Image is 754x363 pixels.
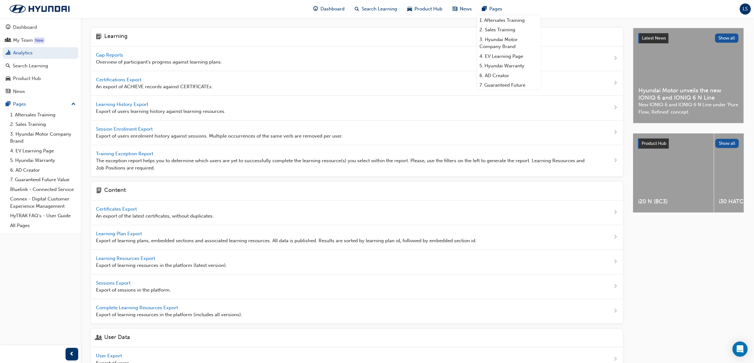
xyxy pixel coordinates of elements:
a: 1. Aftersales Training [477,15,541,25]
span: pages-icon [482,5,487,13]
span: next-icon [613,104,618,112]
a: All Pages [8,221,78,231]
span: News [460,5,472,13]
span: Export of sessions in the platform. [96,286,171,294]
span: news-icon [6,89,10,95]
button: Pages [3,98,78,110]
span: Pages [490,5,503,13]
a: 1. Aftersales Training [8,110,78,120]
span: An export of ACHIEVE records against CERTIFICATEs. [96,83,213,90]
a: Latest NewsShow allHyundai Motor unveils the new IONIQ 6 and IONIQ 6 N LineNew IONIQ 6 and IONIQ ... [633,28,744,123]
a: 5. Hyundai Warranty [477,61,541,71]
span: Export of users enrolment history against sessions. Multiple occurrences of the same verb are rem... [96,132,343,140]
span: next-icon [613,209,618,217]
span: Dashboard [321,5,345,13]
span: learning-icon [96,33,102,41]
a: Complete Learning Resources Export Export of learning resources in the platform (includes all ver... [91,299,623,324]
span: Learning Plan Export [96,231,143,237]
a: 7. Guaranteed Future Value [8,175,78,185]
a: Latest NewsShow all [638,33,738,43]
a: Gap Reports Overview of participant's progress against learning plans.next-icon [91,46,623,71]
span: New IONIQ 6 and IONIQ 6 N Line under ‘Pure Flow, Refined’ concept. [638,101,738,115]
span: Learning Resources Export [96,255,156,261]
button: Show all [715,34,739,43]
a: Certifications Export An export of ACHIEVE records against CERTIFICATEs.next-icon [91,71,623,96]
a: pages-iconPages [477,3,508,15]
span: next-icon [613,283,618,291]
a: i20 N (BC3) [633,133,714,212]
span: An export of the latest certificates, without duplicates. [96,212,214,220]
span: next-icon [613,79,618,87]
a: Session Enrolment Export Export of users enrolment history against sessions. Multiple occurrences... [91,120,623,145]
span: car-icon [6,76,10,82]
a: My Team [3,34,78,46]
span: next-icon [613,233,618,241]
a: 5. Hyundai Warranty [8,156,78,165]
h4: Content [104,187,126,195]
span: LS [743,5,748,13]
a: Certificates Export An export of the latest certificates, without duplicates.next-icon [91,200,623,225]
div: Pages [13,101,26,108]
span: people-icon [6,38,10,43]
span: Export of users learning history against learning resources. [96,108,225,115]
a: 6. AD Creator [8,165,78,175]
span: Gap Reports [96,52,124,58]
span: Export of learning resources in the platform (latest version). [96,262,227,269]
h4: Learning [104,33,128,41]
div: My Team [13,37,33,44]
a: 2. Sales Training [8,120,78,129]
a: Trak [3,2,76,15]
a: 4. EV Learning Page [477,52,541,61]
span: up-icon [71,100,76,108]
span: Product Hub [642,141,666,146]
a: Product Hub [3,73,78,84]
span: car-icon [408,5,412,13]
span: Overview of participant's progress against learning plans. [96,58,222,66]
div: News [13,88,25,95]
span: Export of learning resources in the platform (includes all versions). [96,311,242,318]
a: News [3,86,78,97]
span: Certificates Export [96,206,138,212]
span: guage-icon [314,5,318,13]
button: Show all [715,139,739,148]
a: 3. Hyundai Motor Company Brand [8,129,78,146]
a: Dashboard [3,22,78,33]
a: Analytics [3,47,78,59]
a: 4. EV Learning Page [8,146,78,156]
span: Learning History Export [96,102,149,107]
a: HyTRAK FAQ's - User Guide [8,211,78,221]
button: DashboardMy TeamAnalyticsSearch LearningProduct HubNews [3,20,78,98]
span: next-icon [613,307,618,315]
a: Connex - Digital Customer Experience Management [8,194,78,211]
a: 2. Sales Training [477,25,541,35]
div: Search Learning [13,62,48,70]
a: Learning Resources Export Export of learning resources in the platform (latest version).next-icon [91,250,623,274]
a: search-iconSearch Learning [350,3,402,15]
a: Search Learning [3,60,78,72]
a: 7. Guaranteed Future Value [477,80,541,97]
a: Bluelink - Connected Service [8,185,78,194]
span: Training Exception Report [96,151,155,157]
span: user-icon [96,334,102,342]
span: Session Enrolment Export [96,126,154,132]
div: Tooltip anchor [34,37,45,44]
a: Sessions Export Export of sessions in the platform.next-icon [91,274,623,299]
span: Sessions Export [96,280,132,286]
span: search-icon [6,63,10,69]
div: Product Hub [13,75,41,82]
span: news-icon [453,5,458,13]
span: guage-icon [6,25,10,30]
span: Export of learning plans, embedded sections and associated learning resources. All data is publis... [96,237,477,244]
span: i20 N (BC3) [638,198,709,205]
span: Product Hub [415,5,443,13]
span: search-icon [355,5,359,13]
h4: User Data [104,334,130,342]
span: page-icon [96,187,102,195]
div: Open Intercom Messenger [732,341,748,357]
span: chart-icon [6,50,10,56]
div: Dashboard [13,24,37,31]
span: Certifications Export [96,77,143,83]
a: 3. Hyundai Motor Company Brand [477,35,541,52]
button: LS [740,3,751,15]
span: Latest News [642,35,666,41]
